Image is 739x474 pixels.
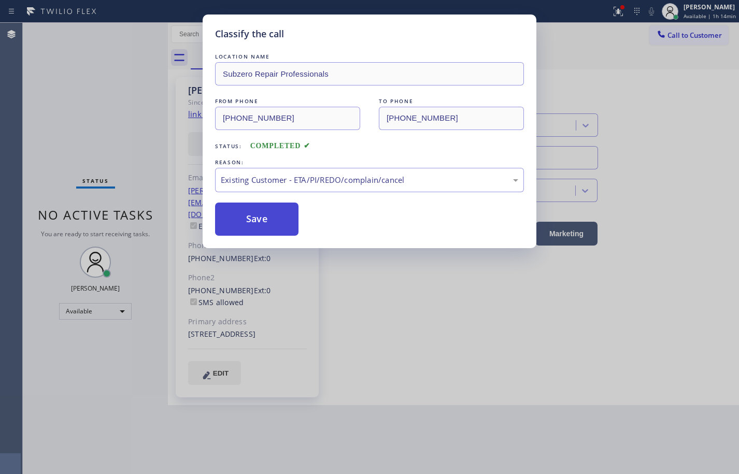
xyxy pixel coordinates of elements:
input: From phone [215,107,360,130]
div: LOCATION NAME [215,51,524,62]
div: FROM PHONE [215,96,360,107]
span: Status: [215,142,242,150]
h5: Classify the call [215,27,284,41]
input: To phone [379,107,524,130]
button: Save [215,203,299,236]
div: TO PHONE [379,96,524,107]
div: REASON: [215,157,524,168]
div: Existing Customer - ETA/PI/REDO/complain/cancel [221,174,518,186]
span: COMPLETED [250,142,310,150]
